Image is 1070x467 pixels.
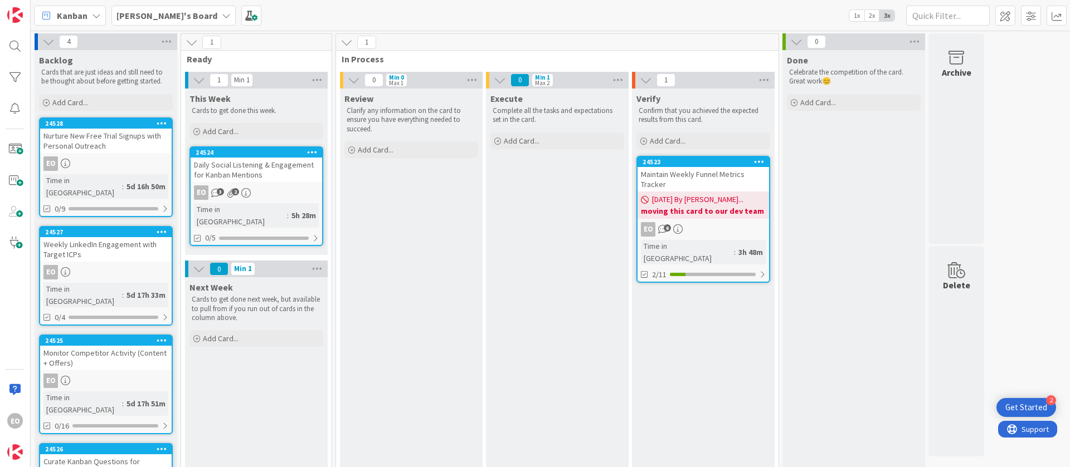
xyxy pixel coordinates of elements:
div: Min 0 [389,75,404,80]
span: Next Week [189,282,233,293]
span: Add Card... [358,145,393,155]
div: 24525 [40,336,172,346]
span: 0 [510,73,529,87]
div: 5d 16h 50m [124,180,168,193]
span: 4 [59,35,78,48]
div: 24528 [45,120,172,127]
div: Delete [943,278,970,292]
span: : [122,397,124,410]
span: 1x [849,10,864,21]
div: EO [40,373,172,388]
div: 24523 [643,158,769,166]
div: EO [191,185,322,200]
div: EO [641,222,655,237]
span: Backlog [39,55,73,66]
div: 24525Monitor Competitor Activity (Content + Offers) [40,336,172,370]
div: EO [40,265,172,279]
div: 24526 [40,444,172,454]
span: 2/11 [652,269,667,281]
div: EO [7,413,23,429]
span: In Process [342,53,765,65]
span: : [122,289,124,301]
div: 3h 48m [736,246,766,258]
span: 2 [232,188,239,195]
span: 0/4 [55,312,65,323]
a: 24527Weekly LinkedIn Engagement with Target ICPsEOTime in [GEOGRAPHIC_DATA]:5d 17h 33m0/4 [39,226,173,326]
span: Review [344,93,373,104]
a: 24523Maintain Weekly Funnel Metrics Tracker[DATE] By [PERSON_NAME]...moving this card to our dev ... [636,156,770,283]
span: Add Card... [504,136,539,146]
span: 😊 [822,76,831,86]
p: Celebrate the competition of the card. Great work [789,68,918,86]
b: [PERSON_NAME]'s Board [116,10,217,21]
div: 24526 [45,445,172,453]
div: Max 2 [535,80,549,86]
span: 1 [656,73,675,87]
span: 0/9 [55,203,65,215]
div: Daily Social Listening & Engagement for Kanban Mentions [191,158,322,182]
div: 5d 17h 33m [124,289,168,301]
div: 5h 28m [289,209,319,222]
div: EO [43,265,58,279]
div: 5d 17h 51m [124,397,168,410]
span: 2x [864,10,879,21]
div: EO [40,156,172,171]
p: Cards to get done next week, but available to pull from if you run out of cards in the column above. [192,295,321,322]
div: Time in [GEOGRAPHIC_DATA] [43,174,122,199]
div: Open Get Started checklist, remaining modules: 2 [996,398,1056,417]
div: 24528Nurture New Free Trial Signups with Personal Outreach [40,119,172,153]
img: avatar [7,444,23,460]
b: moving this card to our dev team [641,205,766,217]
span: Support [23,2,51,15]
span: : [122,180,124,193]
span: Execute [490,93,523,104]
span: 6 [664,224,671,232]
span: : [734,246,736,258]
div: Archive [942,66,971,79]
div: 24523 [638,157,769,167]
span: : [287,209,289,222]
a: 24524Daily Social Listening & Engagement for Kanban MentionsEOTime in [GEOGRAPHIC_DATA]:5h 28m0/5 [189,146,323,246]
div: Min 1 [234,77,250,83]
span: Add Card... [800,97,836,107]
span: This Week [189,93,231,104]
div: EO [43,156,58,171]
p: Cards that are just ideas and still need to be thought about before getting started. [41,68,171,86]
div: 24527 [40,227,172,237]
div: Time in [GEOGRAPHIC_DATA] [43,391,122,416]
span: 0 [364,73,383,87]
div: 24527 [45,228,172,236]
input: Quick Filter... [906,6,990,26]
div: EO [194,185,208,200]
a: 24525Monitor Competitor Activity (Content + Offers)EOTime in [GEOGRAPHIC_DATA]:5d 17h 51m0/16 [39,335,173,434]
div: EO [638,222,769,237]
div: Get Started [1005,402,1047,413]
span: Add Card... [203,126,239,136]
a: 24528Nurture New Free Trial Signups with Personal OutreachEOTime in [GEOGRAPHIC_DATA]:5d 16h 50m0/9 [39,117,173,217]
div: Min 1 [535,75,550,80]
div: EO [43,373,58,388]
div: 24527Weekly LinkedIn Engagement with Target ICPs [40,227,172,262]
div: 24528 [40,119,172,129]
div: 24524Daily Social Listening & Engagement for Kanban Mentions [191,148,322,182]
div: 24524 [196,149,322,156]
p: Clarify any information on the card to ensure you have everything needed to succeed. [347,106,476,134]
p: Confirm that you achieved the expected results from this card. [639,106,768,125]
div: 24523Maintain Weekly Funnel Metrics Tracker [638,157,769,191]
span: Ready [187,53,318,65]
span: 0/5 [205,232,216,244]
div: Max 1 [389,80,403,86]
span: Done [787,55,808,66]
span: Verify [636,93,660,104]
span: Add Card... [52,97,88,107]
p: Cards to get done this week. [192,106,321,115]
div: Nurture New Free Trial Signups with Personal Outreach [40,129,172,153]
span: 0 [807,35,826,48]
div: Time in [GEOGRAPHIC_DATA] [194,203,287,228]
span: 1 [357,36,376,49]
div: Maintain Weekly Funnel Metrics Tracker [638,167,769,191]
div: Time in [GEOGRAPHIC_DATA] [641,240,734,264]
span: [DATE] By [PERSON_NAME]... [652,194,743,205]
div: Min 1 [234,266,252,272]
span: Kanban [57,9,87,22]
